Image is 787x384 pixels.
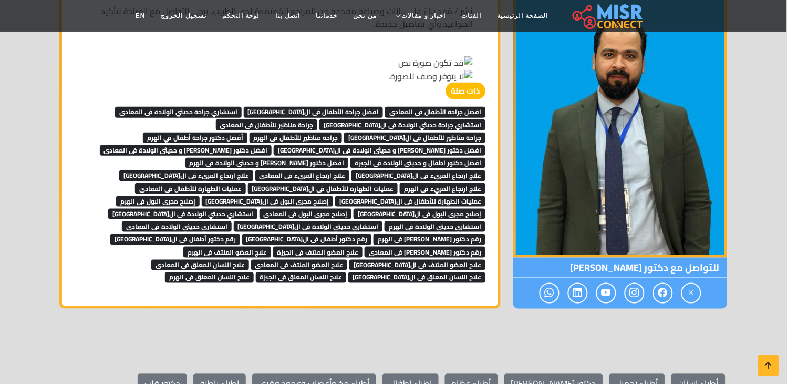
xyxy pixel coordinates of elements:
[202,196,334,207] span: إصلاح مجرى البول فى ال[GEOGRAPHIC_DATA]
[165,269,254,285] a: علاج اللسان المعلق فى الهرم
[242,230,372,246] a: رقم دكتور أطفال فى ال[GEOGRAPHIC_DATA]
[255,170,350,181] span: علاج ارتجاع المريء فى المعادى
[87,5,473,83] p: نُشر / مُعد بناءً على بيانات وصياغة مقدمة من المراجع المُعتمدة لدى الطبيب. يرجى التواصل مع العياد...
[100,145,272,156] span: افضل دكتور [PERSON_NAME] و حديثى الولادة فى المعادى
[346,6,385,26] a: من نحن
[185,158,349,168] span: افضل دكتور [PERSON_NAME] و حديثى الولادة فى الهرم
[319,119,485,130] span: استشاري جراحة حديثي الولادة فى ال[GEOGRAPHIC_DATA]
[351,170,485,181] span: علاج ارتجاع المريء فى ال[GEOGRAPHIC_DATA]
[385,221,485,232] span: استشاري حديثي الولادة فى الهرم
[344,129,485,145] a: جراحة مناظير للأطفال فى ال[GEOGRAPHIC_DATA]
[335,196,485,207] span: عمليات الطهارة للأطفال فى ال[GEOGRAPHIC_DATA]
[202,193,334,208] a: إصلاح مجرى البول فى ال[GEOGRAPHIC_DATA]
[135,180,246,196] a: عمليات الطهارة للأطفال فى المعادى
[351,167,485,183] a: علاج ارتجاع المريء فى ال[GEOGRAPHIC_DATA]
[319,116,485,132] a: استشاري جراحة حديثي الولادة فى ال[GEOGRAPHIC_DATA]
[374,230,485,246] a: رقم دكتور [PERSON_NAME] فى الهرم
[153,6,214,26] a: تسجيل الخروج
[513,258,728,278] span: للتواصل مع دكتور [PERSON_NAME]
[385,218,485,234] a: استشاري حديثي الولادة فى الهرم
[388,70,473,83] img: لا يتوفر وصف للصورة.
[348,269,485,285] a: علاج اللسان المعلق فى ال[GEOGRAPHIC_DATA]
[251,260,348,270] span: علاج العضو الملتف فى المعادى
[128,6,153,26] a: EN
[216,116,318,132] a: جراحة مناظير للأطفال فى المعادى
[400,180,485,196] a: علاج ارتجاع المريء فى الهرم
[116,193,200,208] a: إصلاح مجرى البول فى الهرم
[115,103,242,119] a: استشاري جراحة حديثي الولادة فى المعادى
[108,209,257,219] span: استشاري حديثي الولادة فى ال[GEOGRAPHIC_DATA]
[260,205,352,221] a: إصلاح مجرى البول فى المعادى
[214,6,267,26] a: لوحة التحكم
[135,183,246,194] span: عمليات الطهارة للأطفال فى المعادى
[183,244,271,259] a: علاج العضو الملتف فى الهرم
[446,83,485,100] strong: ذات صلة
[255,167,350,183] a: علاج ارتجاع المريء فى المعادى
[100,142,272,157] a: افضل دكتور [PERSON_NAME] و حديثى الولادة فى المعادى
[335,193,485,208] a: عمليات الطهارة للأطفال فى ال[GEOGRAPHIC_DATA]
[385,103,485,119] a: افضل جراحة الأطفال فى المعادى
[108,205,257,221] a: استشاري حديثي الولادة فى ال[GEOGRAPHIC_DATA]
[250,133,343,143] span: جراحة مناظير للأطفال فى الهرم
[110,234,240,245] span: رقم دكتور أطفال فى ال[GEOGRAPHIC_DATA]
[165,272,254,283] span: علاج اللسان المعلق فى الهرم
[350,154,485,170] a: افضل دكتور اطفال و حديثى الولادة فى الجيزة
[119,167,253,183] a: علاج ارتجاع المريء فى ال[GEOGRAPHIC_DATA]
[110,230,240,246] a: رقم دكتور أطفال فى ال[GEOGRAPHIC_DATA]
[385,107,485,117] span: افضل جراحة الأطفال فى المعادى
[143,129,247,145] a: أفضل دكتور جراحة أطفال في الهرم
[274,145,485,156] span: افضل دكتور [PERSON_NAME] و حديثى الولادة فى ال[GEOGRAPHIC_DATA]
[234,221,383,232] span: استشاري حديثي الولادة فى ال[GEOGRAPHIC_DATA]
[234,218,383,234] a: استشاري حديثي الولادة فى ال[GEOGRAPHIC_DATA]
[143,133,247,143] span: أفضل دكتور جراحة أطفال في الهرم
[273,247,363,257] span: علاج العضو الملتف فى الجيزة
[454,6,490,26] a: الفئات
[308,6,346,26] a: خدماتنا
[490,6,556,26] a: الصفحة الرئيسية
[374,234,485,245] span: رقم دكتور [PERSON_NAME] فى الهرم
[573,3,643,29] img: main.misr_connect
[251,256,348,272] a: علاج العضو الملتف فى المعادى
[349,256,485,272] a: علاج العضو الملتف فى ال[GEOGRAPHIC_DATA]
[242,234,372,245] span: رقم دكتور أطفال فى ال[GEOGRAPHIC_DATA]
[248,180,398,196] a: عمليات الطهارة للأطفال فى ال[GEOGRAPHIC_DATA]
[274,142,485,157] a: افضل دكتور [PERSON_NAME] و حديثى الولادة فى ال[GEOGRAPHIC_DATA]
[365,247,485,257] span: رقم دكتور [PERSON_NAME] فى المعادى
[256,272,347,283] span: علاج اللسان المعلق فى الجيزة
[216,119,318,130] span: جراحة مناظير للأطفال فى المعادى
[344,133,485,143] span: جراحة مناظير للأطفال فى ال[GEOGRAPHIC_DATA]
[354,205,485,221] a: إصلاح مجرى البول فى ال[GEOGRAPHIC_DATA]
[402,11,446,21] span: اخبار و مقالات
[365,244,485,259] a: رقم دكتور [PERSON_NAME] فى المعادى
[398,56,473,69] img: قد تكون صورة ‏نص‏
[260,209,352,219] span: إصلاح مجرى البول فى المعادى
[151,260,249,270] span: علاج اللسان المعلق فى المعادى
[267,6,308,26] a: اتصل بنا
[250,129,343,145] a: جراحة مناظير للأطفال فى الهرم
[115,107,242,117] span: استشاري جراحة حديثي الولادة فى المعادى
[248,183,398,194] span: عمليات الطهارة للأطفال فى ال[GEOGRAPHIC_DATA]
[151,256,249,272] a: علاج اللسان المعلق فى المعادى
[349,260,485,270] span: علاج العضو الملتف فى ال[GEOGRAPHIC_DATA]
[348,272,485,283] span: علاج اللسان المعلق فى ال[GEOGRAPHIC_DATA]
[122,221,232,232] span: استشاري حديثي الولادة فى المعادى
[116,196,200,207] span: إصلاح مجرى البول فى الهرم
[354,209,485,219] span: إصلاح مجرى البول فى ال[GEOGRAPHIC_DATA]
[273,244,363,259] a: علاج العضو الملتف فى الجيزة
[350,158,485,168] span: افضل دكتور اطفال و حديثى الولادة فى الجيزة
[256,269,347,285] a: علاج اللسان المعلق فى الجيزة
[244,107,384,117] span: افضل جراحة الأطفال فى ال[GEOGRAPHIC_DATA]
[400,183,485,194] span: علاج ارتجاع المريء فى الهرم
[244,103,384,119] a: افضل جراحة الأطفال فى ال[GEOGRAPHIC_DATA]
[122,218,232,234] a: استشاري حديثي الولادة فى المعادى
[185,154,349,170] a: افضل دكتور [PERSON_NAME] و حديثى الولادة فى الهرم
[119,170,253,181] span: علاج ارتجاع المريء فى ال[GEOGRAPHIC_DATA]
[385,6,454,26] a: اخبار و مقالات
[183,247,271,257] span: علاج العضو الملتف فى الهرم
